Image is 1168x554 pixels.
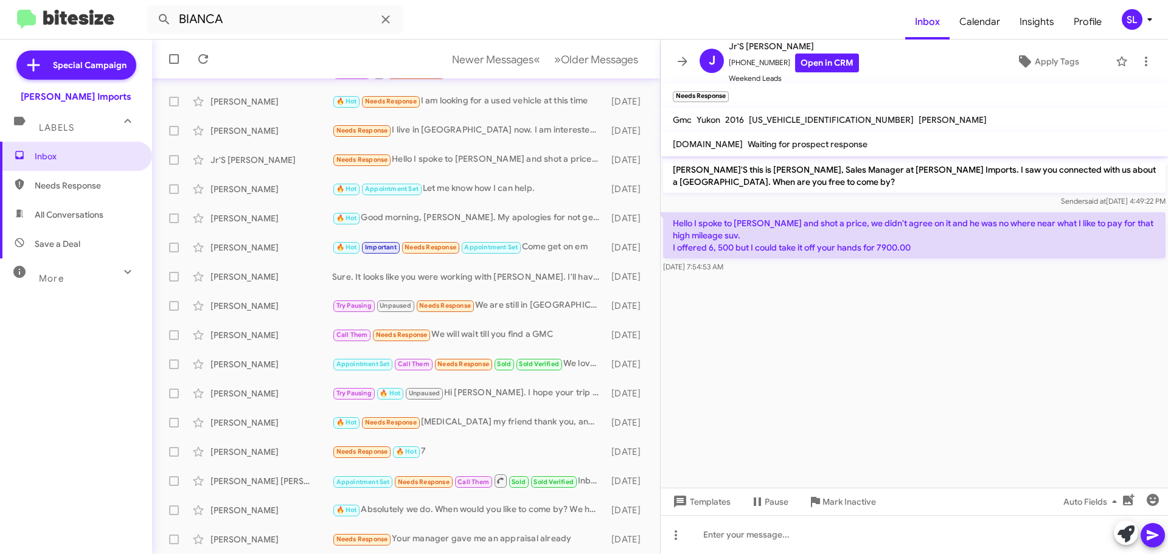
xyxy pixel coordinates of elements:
div: [DATE] [605,533,650,545]
span: Try Pausing [336,389,372,397]
a: Special Campaign [16,50,136,80]
span: Mark Inactive [822,491,876,513]
div: [DATE] [605,417,650,429]
div: [PERSON_NAME] [210,446,332,458]
nav: Page navigation example [445,47,645,72]
div: Absolutely we do. When would you like to come by? We have some time [DATE] at 10:45 am or would 1... [332,503,605,517]
div: [DATE] [605,358,650,370]
span: [PERSON_NAME] [919,114,987,125]
div: Good morning, [PERSON_NAME]. My apologies for not getting back with you [DATE] evening. What time... [332,211,605,225]
div: Hi [PERSON_NAME]. I hope your trip went well! Just following up as promised. What time [DATE] wou... [332,386,605,400]
span: Call Them [457,478,489,486]
span: Needs Response [35,179,138,192]
span: said at [1085,196,1106,206]
a: Inbox [905,4,950,40]
div: [DATE] [605,154,650,166]
div: [PERSON_NAME] [210,95,332,108]
div: [DATE] [605,300,650,312]
div: [DATE] [605,95,650,108]
span: Sold [512,478,526,486]
span: [DATE] 7:54:53 AM [663,262,723,271]
div: We love it nice car. It eats a lot of gas, but that comes with having a hopped up engine. [332,357,605,371]
div: [DATE] [605,475,650,487]
span: 🔥 Hot [336,185,357,193]
div: [PERSON_NAME] Imports [21,91,131,103]
span: Sender [DATE] 4:49:22 PM [1061,196,1166,206]
span: Sold [497,360,511,368]
span: Weekend Leads [729,72,859,85]
div: I am looking for a used vehicle at this time [332,94,605,108]
div: Let me know how I can help. [332,182,605,196]
span: Newer Messages [452,53,534,66]
div: [PERSON_NAME] [210,271,332,283]
button: SL [1111,9,1155,30]
div: I live in [GEOGRAPHIC_DATA] now. I am interested to see what your offer might be. How could we do... [332,123,605,137]
span: Needs Response [437,360,489,368]
div: Sure. It looks like you were working with [PERSON_NAME]. I'll have him send some information over... [332,271,605,283]
span: Pause [765,491,788,513]
span: Needs Response [365,418,417,426]
span: Try Pausing [336,302,372,310]
a: Profile [1064,4,1111,40]
span: All Conversations [35,209,103,221]
div: [PERSON_NAME] [PERSON_NAME] [210,475,332,487]
div: [PERSON_NAME] [210,125,332,137]
span: Unpaused [380,302,411,310]
div: Hello I spoke to [PERSON_NAME] and shot a price, we didn't agree on it and he was no where near w... [332,153,605,167]
span: Important [365,243,397,251]
div: [DATE] [605,212,650,224]
span: Older Messages [561,53,638,66]
div: [PERSON_NAME] [210,387,332,400]
span: Needs Response [336,448,388,455]
button: Pause [740,491,798,513]
div: [DATE] [605,271,650,283]
p: Hello I spoke to [PERSON_NAME] and shot a price, we didn't agree on it and he was no where near w... [663,212,1166,258]
a: Open in CRM [795,54,859,72]
span: Needs Response [419,302,471,310]
span: Needs Response [336,535,388,543]
div: [PERSON_NAME] [210,300,332,312]
span: J [709,51,715,71]
div: [DATE] [605,125,650,137]
span: Appointment Set [336,360,390,368]
span: Sold Verified [519,360,559,368]
div: [PERSON_NAME] [210,329,332,341]
span: Yukon [697,114,720,125]
button: Auto Fields [1054,491,1131,513]
span: » [554,52,561,67]
span: Inbox [35,150,138,162]
div: [DATE] [605,329,650,341]
div: [DATE] [605,241,650,254]
span: 2016 [725,114,744,125]
div: [DATE] [605,387,650,400]
p: [PERSON_NAME]'S this is [PERSON_NAME], Sales Manager at [PERSON_NAME] Imports. I saw you connecte... [663,159,1166,193]
a: Insights [1010,4,1064,40]
span: Special Campaign [53,59,127,71]
button: Apply Tags [985,50,1110,72]
span: Needs Response [365,97,417,105]
span: Appointment Set [464,243,518,251]
span: Appointment Set [365,185,419,193]
span: Sold Verified [534,478,574,486]
small: Needs Response [673,91,729,102]
div: [DATE] [605,446,650,458]
span: Needs Response [398,478,450,486]
div: [PERSON_NAME] [210,417,332,429]
span: Needs Response [336,156,388,164]
span: Jr'S [PERSON_NAME] [729,39,859,54]
span: [US_VEHICLE_IDENTIFICATION_NUMBER] [749,114,914,125]
div: We are still in [GEOGRAPHIC_DATA]. [PERSON_NAME] reached out and is aware. Thank you. [332,299,605,313]
div: [PERSON_NAME] [210,212,332,224]
div: 7 [332,445,605,459]
span: Calendar [950,4,1010,40]
span: Appointment Set [336,478,390,486]
span: Templates [670,491,731,513]
span: 🔥 Hot [380,389,400,397]
button: Previous [445,47,547,72]
span: [PHONE_NUMBER] [729,54,859,72]
span: 🔥 Hot [336,243,357,251]
span: Apply Tags [1035,50,1079,72]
